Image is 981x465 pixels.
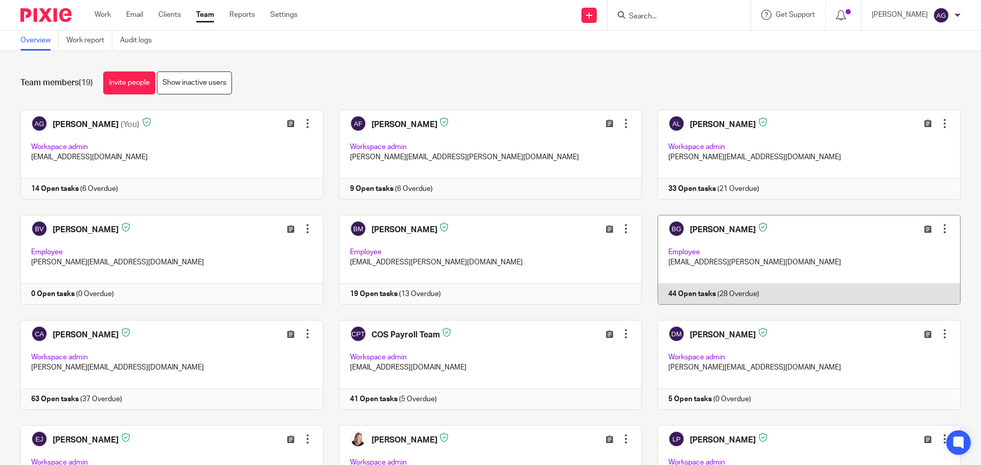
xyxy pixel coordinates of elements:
[628,12,720,21] input: Search
[776,11,815,18] span: Get Support
[270,10,297,20] a: Settings
[196,10,214,20] a: Team
[158,10,181,20] a: Clients
[20,31,59,51] a: Overview
[95,10,111,20] a: Work
[20,8,72,22] img: Pixie
[20,78,93,88] h1: Team members
[79,79,93,87] span: (19)
[229,10,255,20] a: Reports
[66,31,112,51] a: Work report
[120,31,159,51] a: Audit logs
[157,71,232,94] a: Show inactive users
[872,10,928,20] p: [PERSON_NAME]
[103,71,155,94] a: Invite people
[933,7,949,23] img: svg%3E
[126,10,143,20] a: Email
